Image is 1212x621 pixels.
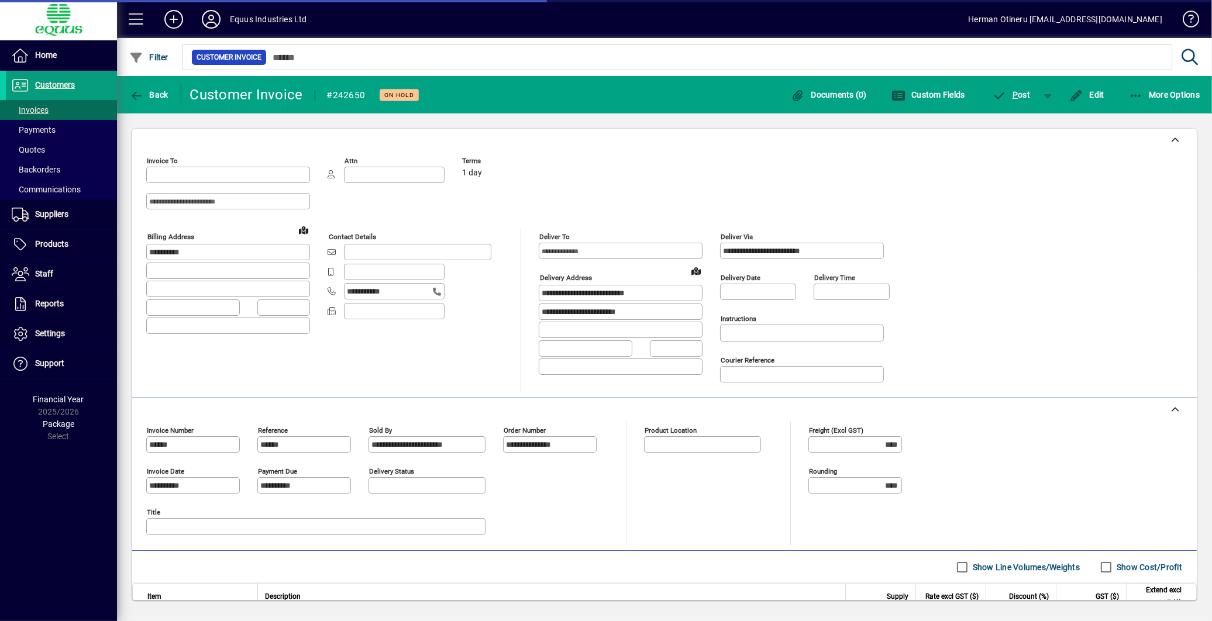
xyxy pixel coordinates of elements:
[294,220,313,239] a: View on map
[987,84,1037,105] button: Post
[33,395,84,404] span: Financial Year
[12,105,49,115] span: Invoices
[192,9,230,30] button: Profile
[791,90,867,99] span: Documents (0)
[645,426,697,434] mat-label: Product location
[129,90,168,99] span: Back
[12,125,56,134] span: Payments
[1129,90,1200,99] span: More Options
[258,467,297,475] mat-label: Payment due
[197,51,261,63] span: Customer Invoice
[147,157,178,165] mat-label: Invoice To
[721,356,774,364] mat-label: Courier Reference
[345,157,357,165] mat-label: Attn
[6,180,117,199] a: Communications
[887,590,908,603] span: Supply
[6,260,117,289] a: Staff
[889,84,968,105] button: Custom Fields
[369,467,414,475] mat-label: Delivery status
[35,299,64,308] span: Reports
[925,590,979,603] span: Rate excl GST ($)
[6,160,117,180] a: Backorders
[814,274,855,282] mat-label: Delivery time
[190,85,303,104] div: Customer Invoice
[12,145,45,154] span: Quotes
[43,419,74,429] span: Package
[258,426,288,434] mat-label: Reference
[147,508,160,516] mat-label: Title
[721,315,756,323] mat-label: Instructions
[35,80,75,89] span: Customers
[12,185,81,194] span: Communications
[993,90,1031,99] span: ost
[35,209,68,219] span: Suppliers
[35,358,64,368] span: Support
[230,10,307,29] div: Equus Industries Ltd
[687,261,705,280] a: View on map
[809,426,863,434] mat-label: Freight (excl GST)
[970,561,1080,573] label: Show Line Volumes/Weights
[1009,590,1049,603] span: Discount (%)
[35,329,65,338] span: Settings
[126,84,171,105] button: Back
[6,319,117,349] a: Settings
[968,10,1162,29] div: Herman Otineru [EMAIL_ADDRESS][DOMAIN_NAME]
[155,9,192,30] button: Add
[1134,584,1182,609] span: Extend excl GST ($)
[1013,90,1018,99] span: P
[1096,590,1119,603] span: GST ($)
[6,100,117,120] a: Invoices
[35,239,68,249] span: Products
[721,274,760,282] mat-label: Delivery date
[788,84,870,105] button: Documents (0)
[504,426,546,434] mat-label: Order number
[6,230,117,259] a: Products
[129,53,168,62] span: Filter
[147,426,194,434] mat-label: Invoice number
[721,233,753,241] mat-label: Deliver via
[1126,84,1203,105] button: More Options
[6,200,117,229] a: Suppliers
[126,47,171,68] button: Filter
[539,233,570,241] mat-label: Deliver To
[369,426,392,434] mat-label: Sold by
[117,84,181,105] app-page-header-button: Back
[147,590,161,603] span: Item
[891,90,965,99] span: Custom Fields
[6,140,117,160] a: Quotes
[6,120,117,140] a: Payments
[1069,90,1104,99] span: Edit
[1066,84,1107,105] button: Edit
[462,157,532,165] span: Terms
[809,467,837,475] mat-label: Rounding
[6,349,117,378] a: Support
[265,590,301,603] span: Description
[384,91,414,99] span: On hold
[327,86,366,105] div: #242650
[1174,2,1197,40] a: Knowledge Base
[12,165,60,174] span: Backorders
[1114,561,1182,573] label: Show Cost/Profit
[35,269,53,278] span: Staff
[462,168,482,178] span: 1 day
[147,467,184,475] mat-label: Invoice date
[6,41,117,70] a: Home
[35,50,57,60] span: Home
[6,289,117,319] a: Reports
